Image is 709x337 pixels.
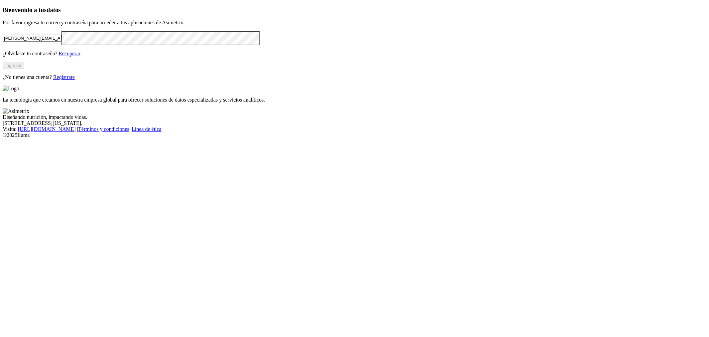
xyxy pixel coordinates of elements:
div: Visita : | | [3,126,706,132]
p: La tecnología que creamos en nuestra empresa global para ofrecer soluciones de datos especializad... [3,97,706,103]
p: Por favor ingresa tu correo y contraseña para acceder a tus aplicaciones de Asimetrix: [3,20,706,26]
a: Línea de ética [132,126,162,132]
div: [STREET_ADDRESS][US_STATE]. [3,120,706,126]
a: [URL][DOMAIN_NAME] [18,126,76,132]
img: Asimetrix [3,108,29,114]
h3: Bienvenido a tus [3,6,706,14]
button: Ingresar [3,62,24,69]
a: Recuperar [59,51,80,56]
img: Logo [3,86,19,92]
input: Tu correo [3,35,61,42]
span: datos [47,6,61,13]
div: © 2025 Iluma [3,132,706,138]
a: Regístrate [53,74,75,80]
a: Términos y condiciones [78,126,129,132]
p: ¿No tienes una cuenta? [3,74,706,80]
div: Diseñando nutrición, impactando vidas. [3,114,706,120]
p: ¿Olvidaste tu contraseña? [3,51,706,57]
